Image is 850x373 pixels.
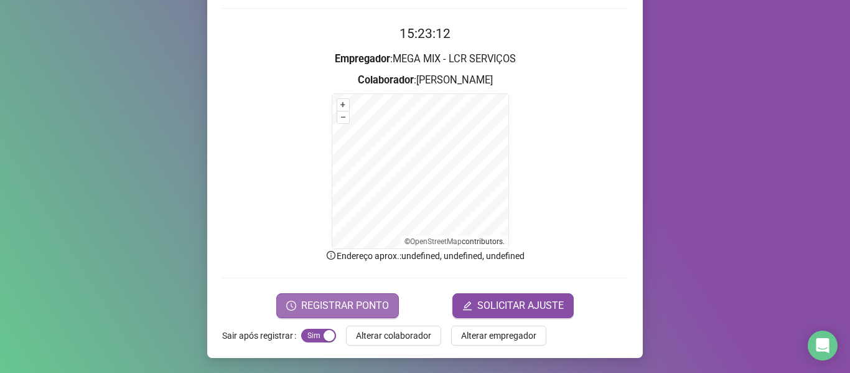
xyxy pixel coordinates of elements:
[451,326,546,346] button: Alterar empregador
[276,293,399,318] button: REGISTRAR PONTO
[286,301,296,311] span: clock-circle
[358,74,414,86] strong: Colaborador
[222,249,628,263] p: Endereço aprox. : undefined, undefined, undefined
[222,72,628,88] h3: : [PERSON_NAME]
[346,326,441,346] button: Alterar colaborador
[808,331,838,361] div: Open Intercom Messenger
[404,237,505,246] li: © contributors.
[410,237,462,246] a: OpenStreetMap
[337,99,349,111] button: +
[335,53,390,65] strong: Empregador
[477,298,564,313] span: SOLICITAR AJUSTE
[325,250,337,261] span: info-circle
[222,51,628,67] h3: : MEGA MIX - LCR SERVIÇOS
[399,26,451,41] time: 15:23:12
[337,111,349,123] button: –
[452,293,574,318] button: editSOLICITAR AJUSTE
[222,326,301,346] label: Sair após registrar
[462,301,472,311] span: edit
[356,329,431,342] span: Alterar colaborador
[461,329,536,342] span: Alterar empregador
[301,298,389,313] span: REGISTRAR PONTO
